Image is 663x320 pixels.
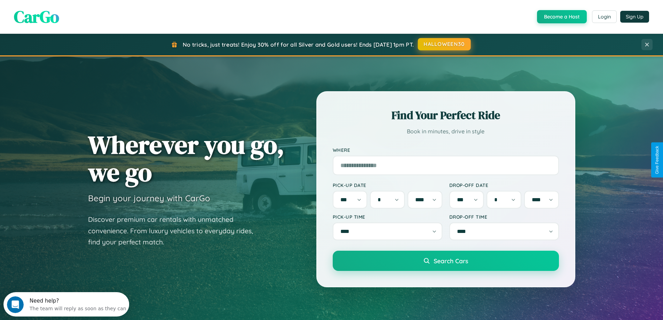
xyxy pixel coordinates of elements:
[418,38,471,50] button: HALLOWEEN30
[183,41,414,48] span: No tricks, just treats! Enjoy 30% off for all Silver and Gold users! Ends [DATE] 1pm PT.
[14,5,59,28] span: CarGo
[26,6,123,11] div: Need help?
[434,257,468,265] span: Search Cars
[26,11,123,19] div: The team will reply as soon as they can
[7,296,24,313] iframe: Intercom live chat
[333,108,559,123] h2: Find Your Perfect Ride
[3,3,129,22] div: Open Intercom Messenger
[88,193,210,203] h3: Begin your journey with CarGo
[333,214,442,220] label: Pick-up Time
[620,11,649,23] button: Sign Up
[537,10,587,23] button: Become a Host
[333,147,559,153] label: Where
[3,292,129,317] iframe: Intercom live chat discovery launcher
[88,214,262,248] p: Discover premium car rentals with unmatched convenience. From luxury vehicles to everyday rides, ...
[592,10,617,23] button: Login
[655,146,660,174] div: Give Feedback
[88,131,284,186] h1: Wherever you go, we go
[333,251,559,271] button: Search Cars
[333,182,442,188] label: Pick-up Date
[333,126,559,136] p: Book in minutes, drive in style
[449,182,559,188] label: Drop-off Date
[449,214,559,220] label: Drop-off Time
